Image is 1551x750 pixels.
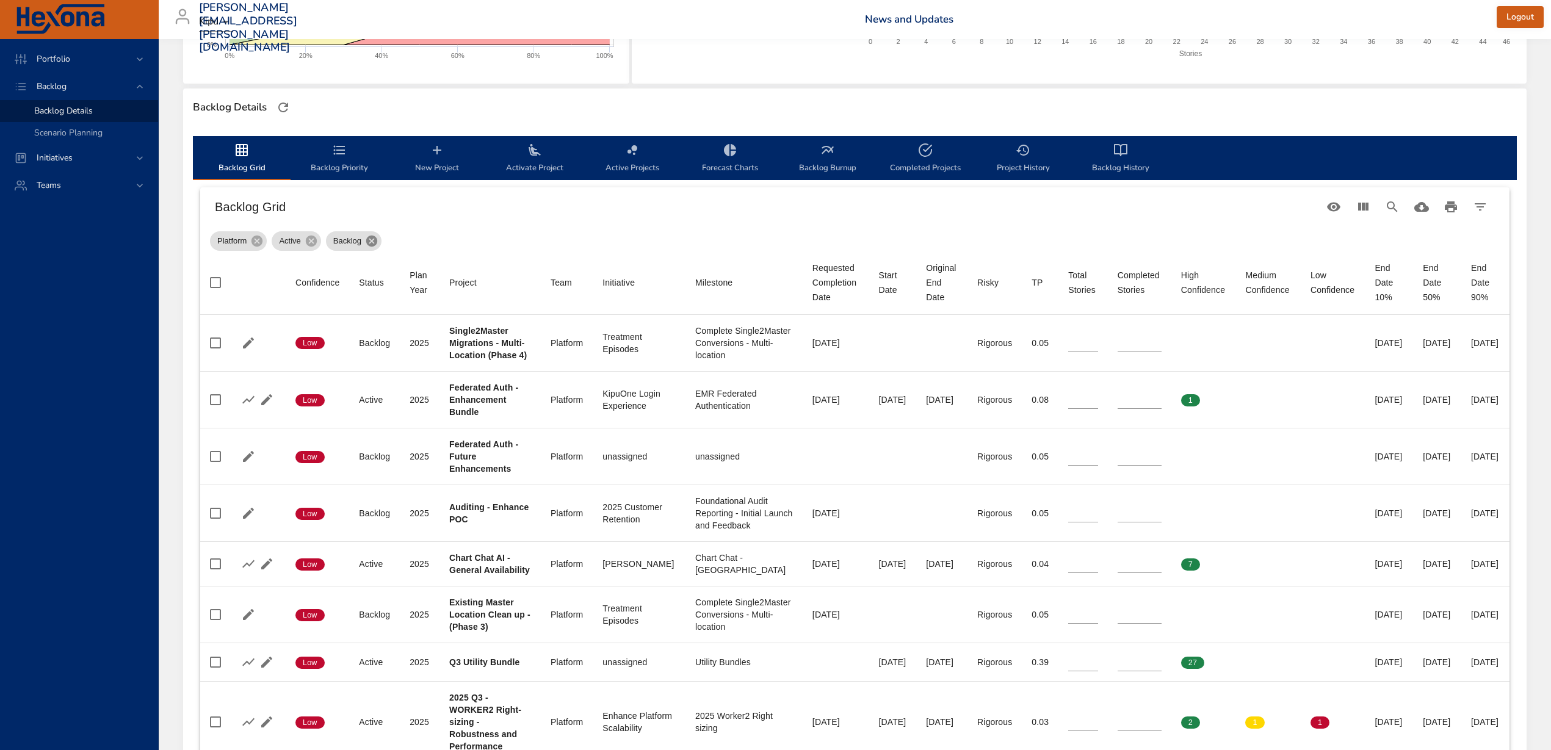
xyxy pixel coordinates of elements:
[1423,450,1452,463] div: [DATE]
[1090,38,1097,45] text: 16
[812,608,859,621] div: [DATE]
[295,657,325,668] span: Low
[926,716,958,728] div: [DATE]
[295,395,325,406] span: Low
[878,558,906,570] div: [DATE]
[1423,507,1452,519] div: [DATE]
[295,508,325,519] span: Low
[1466,192,1495,222] button: Filter Table
[359,337,390,349] div: Backlog
[359,275,384,290] div: Sort
[602,501,676,525] div: 2025 Customer Retention
[359,450,390,463] div: Backlog
[359,275,390,290] span: Status
[1368,38,1375,45] text: 36
[1245,268,1290,297] div: Sort
[410,394,430,406] div: 2025
[210,231,267,251] div: Platform
[1471,716,1500,728] div: [DATE]
[410,450,430,463] div: 2025
[295,275,339,290] div: Confidence
[1503,38,1510,45] text: 46
[200,187,1509,226] div: Table Toolbar
[1181,559,1200,570] span: 7
[1423,394,1452,406] div: [DATE]
[1068,268,1098,297] span: Total Stories
[602,275,635,290] div: Sort
[977,394,1012,406] div: Rigorous
[295,559,325,570] span: Low
[602,388,676,412] div: KipuOne Login Experience
[1312,38,1320,45] text: 32
[1471,394,1500,406] div: [DATE]
[977,608,1012,621] div: Rigorous
[878,394,906,406] div: [DATE]
[410,716,430,728] div: 2025
[1423,558,1452,570] div: [DATE]
[1471,656,1500,668] div: [DATE]
[1181,657,1204,668] span: 27
[926,261,958,305] div: Sort
[1452,38,1459,45] text: 42
[551,450,583,463] div: Platform
[493,143,576,175] span: Activate Project
[15,4,106,35] img: Hexona
[199,12,233,32] div: Kipu
[1471,261,1500,305] div: End Date 90%
[1471,450,1500,463] div: [DATE]
[1423,656,1452,668] div: [DATE]
[977,275,999,290] div: Risky
[1061,38,1069,45] text: 14
[926,261,958,305] span: Original End Date
[298,143,381,175] span: Backlog Priority
[689,143,772,175] span: Forecast Charts
[1245,657,1264,668] span: 0
[551,507,583,519] div: Platform
[596,52,613,59] text: 100%
[1032,507,1049,519] div: 0.05
[1378,192,1407,222] button: Search
[1311,268,1356,297] div: Low Confidence
[27,179,71,191] span: Teams
[695,325,793,361] div: Complete Single2Master Conversions - Multi-location
[527,52,540,59] text: 80%
[977,507,1012,519] div: Rigorous
[926,558,958,570] div: [DATE]
[1229,38,1236,45] text: 26
[295,717,325,728] span: Low
[1375,394,1403,406] div: [DATE]
[602,450,676,463] div: unassigned
[272,231,320,251] div: Active
[449,275,477,290] div: Sort
[375,52,388,59] text: 40%
[396,143,479,175] span: New Project
[326,235,369,247] span: Backlog
[695,450,793,463] div: unassigned
[812,337,859,349] div: [DATE]
[1311,268,1356,297] div: Sort
[295,610,325,621] span: Low
[239,504,258,522] button: Edit Project Details
[258,555,276,573] button: Edit Project Details
[295,275,339,290] div: Sort
[326,231,381,251] div: Backlog
[1375,507,1403,519] div: [DATE]
[878,268,906,297] span: Start Date
[410,268,430,297] span: Plan Year
[1423,608,1452,621] div: [DATE]
[1181,395,1200,406] span: 1
[977,275,1012,290] span: Risky
[27,53,80,65] span: Portfolio
[449,553,530,575] b: Chart Chat AI - General Availability
[1423,38,1431,45] text: 40
[449,657,519,667] b: Q3 Utility Bundle
[199,1,297,54] h3: [PERSON_NAME][EMAIL_ADDRESS][PERSON_NAME][DOMAIN_NAME]
[1471,337,1500,349] div: [DATE]
[1032,450,1049,463] div: 0.05
[449,502,529,524] b: Auditing - Enhance POC
[977,656,1012,668] div: Rigorous
[1311,395,1329,406] span: 0
[359,275,384,290] div: Status
[1423,337,1452,349] div: [DATE]
[924,38,928,45] text: 4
